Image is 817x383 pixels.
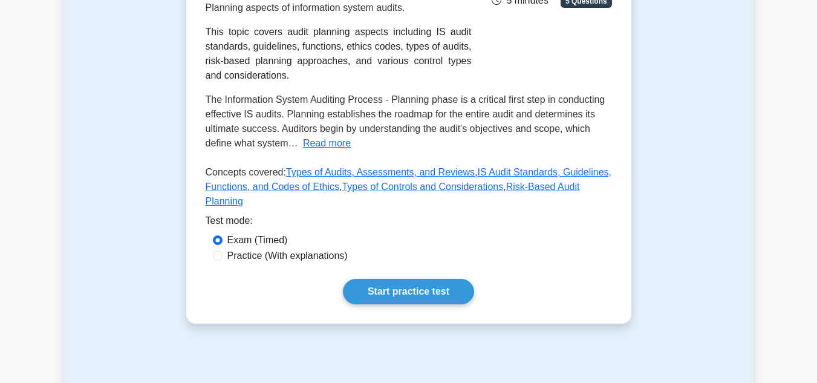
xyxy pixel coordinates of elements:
div: This topic covers audit planning aspects including IS audit standards, guidelines, functions, eth... [206,25,472,83]
button: Read more [303,136,351,151]
a: Start practice test [343,279,474,304]
p: Concepts covered: , , , [206,165,612,214]
label: Exam (Timed) [227,233,288,247]
div: Test mode: [206,214,612,233]
label: Practice (With explanations) [227,249,348,263]
p: Planning aspects of information system audits. [206,1,472,15]
a: Risk-Based Audit Planning [206,182,580,206]
a: Types of Audits, Assessments, and Reviews [286,167,475,177]
a: Types of Controls and Considerations [342,182,503,192]
span: The Information System Auditing Process - Planning phase is a critical first step in conducting e... [206,94,605,148]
